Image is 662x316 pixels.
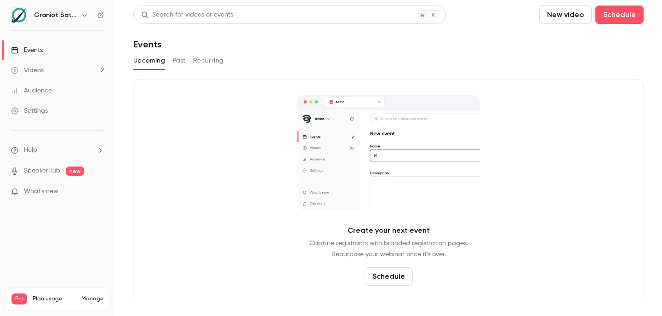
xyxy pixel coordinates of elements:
[81,295,103,303] a: Manage
[34,11,77,20] h6: Graniot Satellite Technologies SL
[309,238,468,260] p: Capture registrants with branded registration pages. Repurpose your webinar once it's over.
[172,53,186,68] button: Past
[11,86,52,95] div: Audience
[24,145,37,155] span: Help
[539,6,592,24] button: New video
[11,145,104,155] li: help-dropdown-opener
[141,10,233,20] div: Search for videos or events
[66,167,84,176] span: new
[595,6,644,24] button: Schedule
[33,295,76,303] span: Plan usage
[24,187,58,196] span: What's new
[93,188,104,196] iframe: Noticeable Trigger
[193,53,224,68] button: Recurring
[11,293,27,305] span: Pro
[133,53,165,68] button: Upcoming
[11,46,43,55] div: Events
[24,166,60,176] a: SpeakerHub
[11,106,48,115] div: Settings
[365,267,413,286] button: Schedule
[11,66,44,75] div: Videos
[348,225,430,236] p: Create your next event
[133,39,161,50] h1: Events
[11,8,26,23] img: Graniot Satellite Technologies SL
